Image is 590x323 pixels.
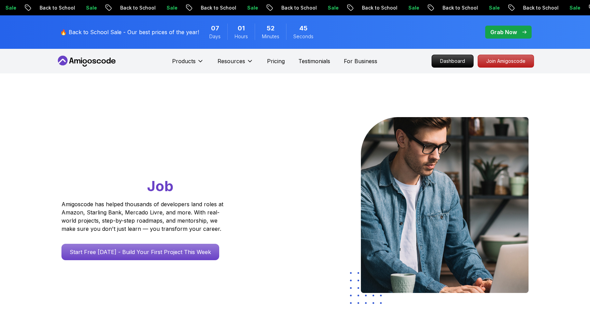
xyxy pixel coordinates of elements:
[113,4,159,11] p: Back to School
[262,33,279,40] span: Minutes
[172,57,196,65] p: Products
[435,4,481,11] p: Back to School
[238,24,245,33] span: 1 Hours
[432,55,474,68] a: Dashboard
[147,177,173,195] span: Job
[61,200,225,233] p: Amigoscode has helped thousands of developers land roles at Amazon, Starling Bank, Mercado Livre,...
[32,4,79,11] p: Back to School
[274,4,320,11] p: Back to School
[172,57,204,71] button: Products
[293,33,313,40] span: Seconds
[267,24,275,33] span: 52 Minutes
[354,4,401,11] p: Back to School
[61,117,250,196] h1: Go From Learning to Hired: Master Java, Spring Boot & Cloud Skills That Get You the
[478,55,534,67] p: Join Amigoscode
[61,244,219,260] a: Start Free [DATE] - Build Your First Project This Week
[159,4,181,11] p: Sale
[240,4,262,11] p: Sale
[193,4,240,11] p: Back to School
[344,57,377,65] a: For Business
[209,33,221,40] span: Days
[481,4,503,11] p: Sale
[432,55,473,67] p: Dashboard
[299,24,308,33] span: 45 Seconds
[401,4,423,11] p: Sale
[211,24,219,33] span: 7 Days
[235,33,248,40] span: Hours
[478,55,534,68] a: Join Amigoscode
[217,57,253,71] button: Resources
[298,57,330,65] a: Testimonials
[562,4,584,11] p: Sale
[267,57,285,65] a: Pricing
[79,4,100,11] p: Sale
[361,117,529,293] img: hero
[217,57,245,65] p: Resources
[60,28,199,36] p: 🔥 Back to School Sale - Our best prices of the year!
[516,4,562,11] p: Back to School
[320,4,342,11] p: Sale
[490,28,517,36] p: Grab Now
